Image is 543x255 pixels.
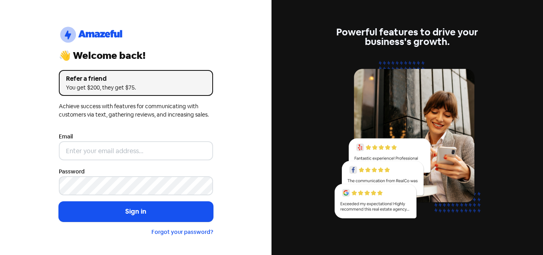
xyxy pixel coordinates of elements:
[151,228,213,236] a: Forgot your password?
[66,74,206,84] div: Refer a friend
[59,51,213,60] div: 👋 Welcome back!
[59,141,213,160] input: Enter your email address...
[59,167,85,176] label: Password
[66,84,206,92] div: You get $200, they get $75.
[59,102,213,119] div: Achieve success with features for communicating with customers via text, gathering reviews, and i...
[59,202,213,222] button: Sign in
[330,27,485,47] div: Powerful features to drive your business's growth.
[59,132,73,141] label: Email
[330,56,485,228] img: reviews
